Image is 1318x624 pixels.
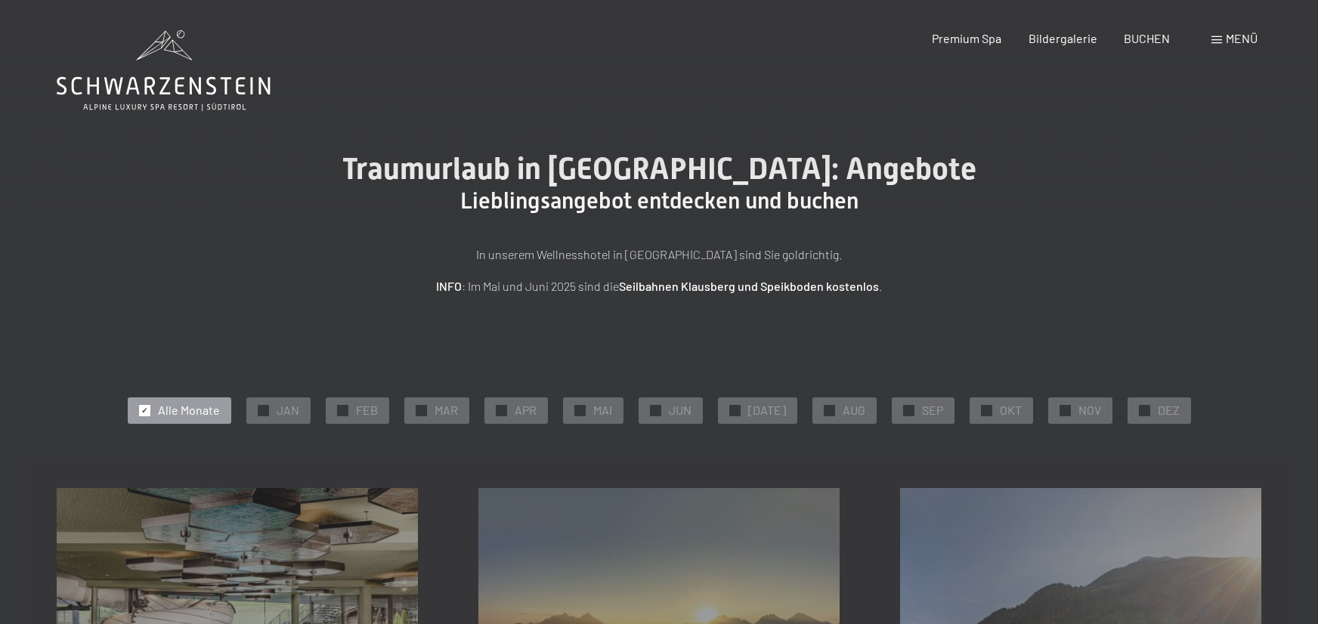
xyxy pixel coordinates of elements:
span: ✓ [826,405,832,415]
span: ✓ [498,405,504,415]
span: Lieblingsangebot entdecken und buchen [460,187,859,214]
span: OKT [1000,402,1022,419]
span: MAR [435,402,458,419]
span: MAI [593,402,612,419]
span: ✓ [1141,405,1147,415]
span: FEB [356,402,378,419]
span: Alle Monate [158,402,220,419]
span: AUG [843,402,865,419]
span: ✓ [141,405,147,415]
span: Menü [1226,31,1258,45]
span: ✓ [339,405,345,415]
p: : Im Mai und Juni 2025 sind die . [281,276,1037,296]
span: ✓ [983,405,989,415]
span: JAN [277,402,299,419]
span: Traumurlaub in [GEOGRAPHIC_DATA]: Angebote [342,151,976,187]
span: ✓ [652,405,658,415]
span: ✓ [905,405,911,415]
span: ✓ [1062,405,1068,415]
span: NOV [1078,402,1101,419]
a: Premium Spa [932,31,1001,45]
a: Bildergalerie [1029,31,1097,45]
span: ✓ [418,405,424,415]
span: ✓ [260,405,266,415]
span: ✓ [732,405,738,415]
span: SEP [922,402,943,419]
span: DEZ [1158,402,1180,419]
span: APR [515,402,537,419]
span: [DATE] [748,402,786,419]
p: In unserem Wellnesshotel in [GEOGRAPHIC_DATA] sind Sie goldrichtig. [281,245,1037,264]
a: BUCHEN [1124,31,1170,45]
span: ✓ [577,405,583,415]
strong: INFO [436,279,462,293]
strong: Seilbahnen Klausberg und Speikboden kostenlos [619,279,879,293]
span: JUN [669,402,691,419]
